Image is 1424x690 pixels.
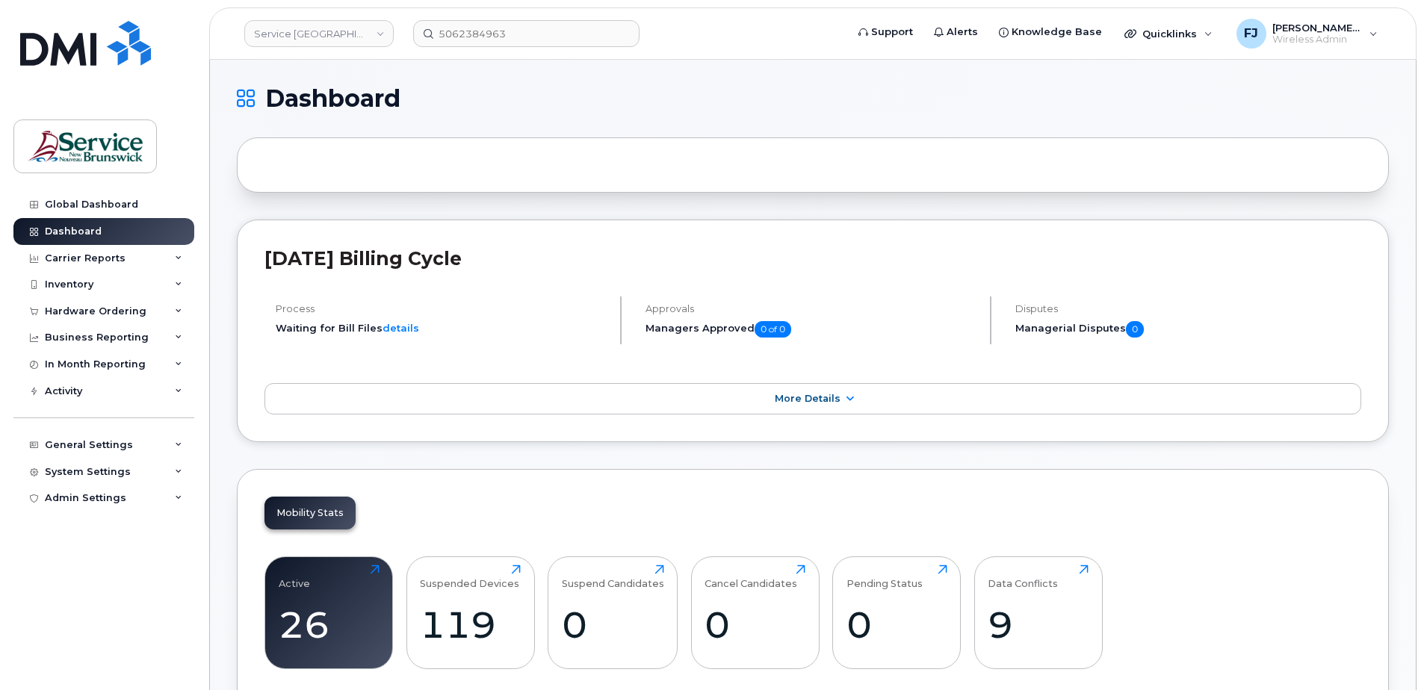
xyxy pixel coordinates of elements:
[988,565,1058,589] div: Data Conflicts
[279,603,380,647] div: 26
[420,603,521,647] div: 119
[846,565,947,660] a: Pending Status0
[705,565,797,589] div: Cancel Candidates
[646,321,977,338] h5: Managers Approved
[705,603,805,647] div: 0
[988,565,1089,660] a: Data Conflicts9
[420,565,519,589] div: Suspended Devices
[846,603,947,647] div: 0
[562,565,664,589] div: Suspend Candidates
[846,565,923,589] div: Pending Status
[276,303,607,314] h4: Process
[1126,321,1144,338] span: 0
[420,565,521,660] a: Suspended Devices119
[383,322,419,334] a: details
[775,393,841,404] span: More Details
[265,87,400,110] span: Dashboard
[705,565,805,660] a: Cancel Candidates0
[562,565,664,660] a: Suspend Candidates0
[279,565,380,660] a: Active26
[264,247,1361,270] h2: [DATE] Billing Cycle
[988,603,1089,647] div: 9
[276,321,607,335] li: Waiting for Bill Files
[562,603,664,647] div: 0
[755,321,791,338] span: 0 of 0
[1015,321,1361,338] h5: Managerial Disputes
[1015,303,1361,314] h4: Disputes
[646,303,977,314] h4: Approvals
[279,565,310,589] div: Active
